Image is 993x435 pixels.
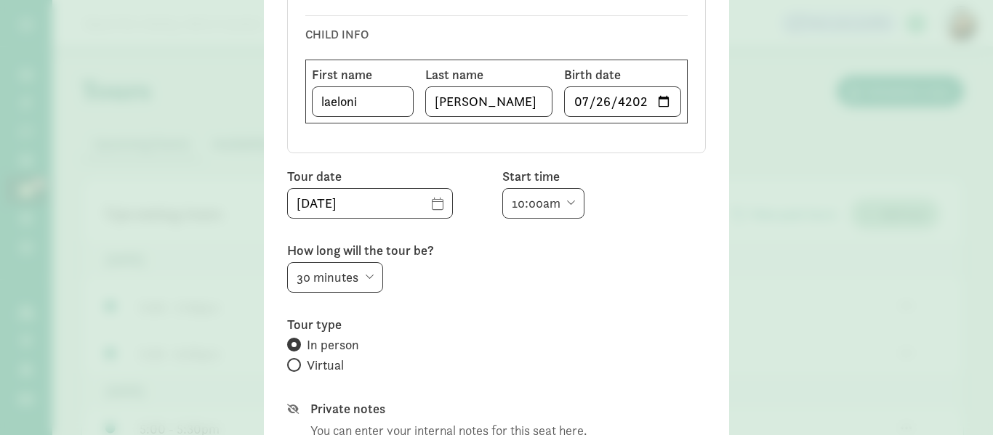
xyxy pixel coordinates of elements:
label: Tour type [287,316,706,333]
label: Private notes [310,400,706,418]
label: First name [312,66,414,84]
label: Tour date [287,168,491,185]
label: How long will the tour be? [287,242,706,259]
label: Last name [425,66,552,84]
span: Virtual [307,357,344,374]
h6: CHILD INFO [305,28,665,42]
span: In person [307,336,359,354]
iframe: Chat Widget [920,365,993,435]
label: Birth date [564,66,681,84]
label: Start time [502,168,706,185]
